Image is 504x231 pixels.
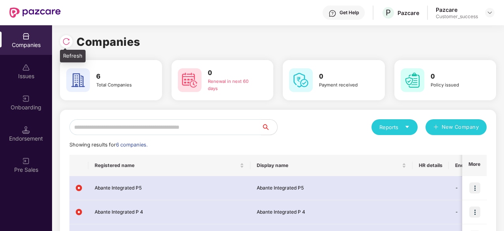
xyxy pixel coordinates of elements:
[250,176,413,200] td: Abante Integrated P5
[69,142,147,148] span: Showing results for
[22,157,30,165] img: svg+xml;base64,PHN2ZyB3aWR0aD0iMjAiIGhlaWdodD0iMjAiIHZpZXdCb3g9IjAgMCAyMCAyMCIgZmlsbD0ibm9uZSIgeG...
[431,82,480,89] div: Policy issued
[76,185,82,191] img: svg+xml;base64,PHN2ZyB4bWxucz0iaHR0cDovL3d3dy53My5vcmcvMjAwMC9zdmciIHdpZHRoPSIxMiIgaGVpZ2h0PSIxMi...
[426,119,487,135] button: plusNew Company
[401,68,424,92] img: svg+xml;base64,PHN2ZyB4bWxucz0iaHR0cDovL3d3dy53My5vcmcvMjAwMC9zdmciIHdpZHRoPSI2MCIgaGVpZ2h0PSI2MC...
[436,6,478,13] div: Pazcare
[9,8,61,18] img: New Pazcare Logo
[208,68,257,78] h3: 0
[329,9,336,17] img: svg+xml;base64,PHN2ZyBpZD0iSGVscC0zMngzMiIgeG1sbnM9Imh0dHA6Ly93d3cudzMub3JnLzIwMDAvc3ZnIiB3aWR0aD...
[449,200,502,224] td: -
[319,82,368,89] div: Payment received
[116,142,147,148] span: 6 companies.
[77,33,140,51] h1: Companies
[178,68,202,92] img: svg+xml;base64,PHN2ZyB4bWxucz0iaHR0cDovL3d3dy53My5vcmcvMjAwMC9zdmciIHdpZHRoPSI2MCIgaGVpZ2h0PSI2MC...
[250,155,413,176] th: Display name
[261,119,278,135] button: search
[88,200,250,224] td: Abante Integrated P 4
[431,71,480,82] h3: 0
[88,155,250,176] th: Registered name
[469,207,480,218] img: icon
[257,162,400,169] span: Display name
[487,9,493,16] img: svg+xml;base64,PHN2ZyBpZD0iRHJvcGRvd24tMzJ4MzIiIHhtbG5zPSJodHRwOi8vd3d3LnczLm9yZy8yMDAwL3N2ZyIgd2...
[413,155,449,176] th: HR details
[76,209,82,215] img: svg+xml;base64,PHN2ZyB4bWxucz0iaHR0cDovL3d3dy53My5vcmcvMjAwMC9zdmciIHdpZHRoPSIxMiIgaGVpZ2h0PSIxMi...
[60,50,86,62] div: Refresh
[22,95,30,103] img: svg+xml;base64,PHN2ZyB3aWR0aD0iMjAiIGhlaWdodD0iMjAiIHZpZXdCb3g9IjAgMCAyMCAyMCIgZmlsbD0ibm9uZSIgeG...
[386,8,391,17] span: P
[96,71,146,82] h3: 6
[462,155,487,176] th: More
[340,9,359,16] div: Get Help
[436,13,478,20] div: Customer_success
[261,124,277,130] span: search
[22,64,30,71] img: svg+xml;base64,PHN2ZyBpZD0iSXNzdWVzX2Rpc2FibGVkIiB4bWxucz0iaHR0cDovL3d3dy53My5vcmcvMjAwMC9zdmciIH...
[95,162,238,169] span: Registered name
[455,162,489,169] span: Endorsements
[319,71,368,82] h3: 0
[469,182,480,193] img: icon
[442,123,479,131] span: New Company
[88,176,250,200] td: Abante Integrated P5
[398,9,419,17] div: Pazcare
[289,68,313,92] img: svg+xml;base64,PHN2ZyB4bWxucz0iaHR0cDovL3d3dy53My5vcmcvMjAwMC9zdmciIHdpZHRoPSI2MCIgaGVpZ2h0PSI2MC...
[449,176,502,200] td: -
[379,123,410,131] div: Reports
[96,82,146,89] div: Total Companies
[66,68,90,92] img: svg+xml;base64,PHN2ZyB4bWxucz0iaHR0cDovL3d3dy53My5vcmcvMjAwMC9zdmciIHdpZHRoPSI2MCIgaGVpZ2h0PSI2MC...
[250,200,413,224] td: Abante Integrated P 4
[62,38,70,45] img: svg+xml;base64,PHN2ZyBpZD0iUmVsb2FkLTMyeDMyIiB4bWxucz0iaHR0cDovL3d3dy53My5vcmcvMjAwMC9zdmciIHdpZH...
[22,126,30,134] img: svg+xml;base64,PHN2ZyB3aWR0aD0iMTQuNSIgaGVpZ2h0PSIxNC41IiB2aWV3Qm94PSIwIDAgMTYgMTYiIGZpbGw9Im5vbm...
[22,32,30,40] img: svg+xml;base64,PHN2ZyBpZD0iQ29tcGFuaWVzIiB4bWxucz0iaHR0cDovL3d3dy53My5vcmcvMjAwMC9zdmciIHdpZHRoPS...
[405,124,410,130] span: caret-down
[208,78,257,92] div: Renewal in next 60 days
[433,124,439,131] span: plus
